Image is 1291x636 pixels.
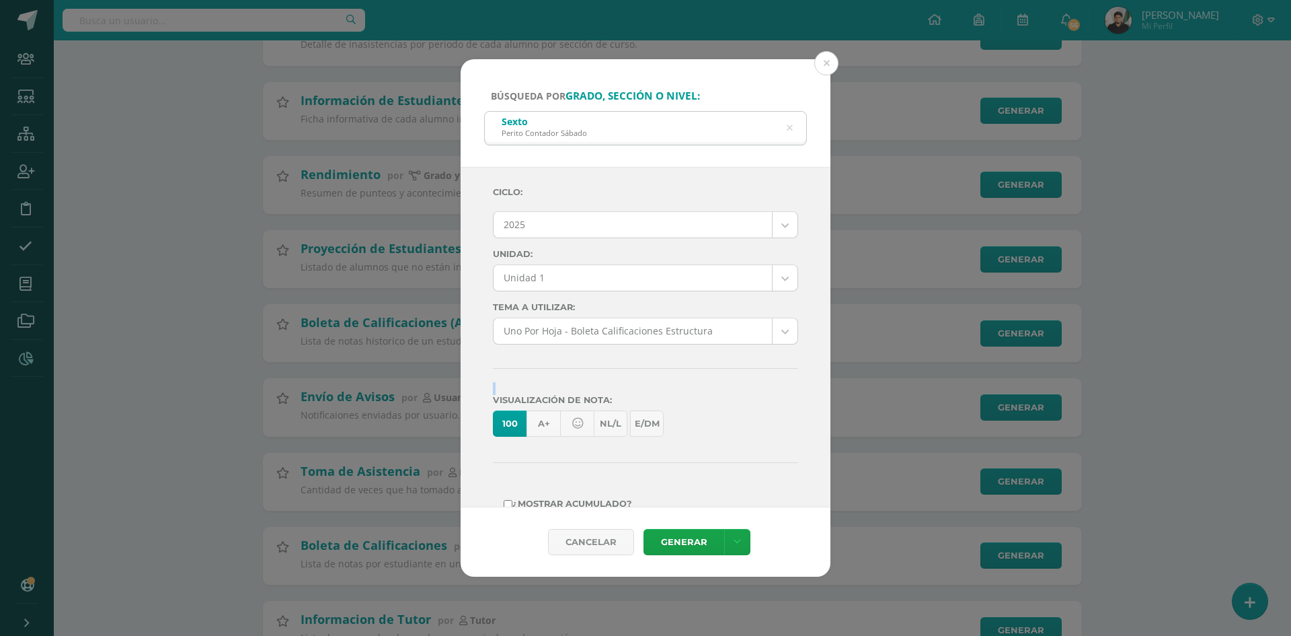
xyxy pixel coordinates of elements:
[814,51,838,75] button: Close (Esc)
[485,112,806,145] input: ej. Primero primaria, etc.
[643,529,724,555] a: Generar
[548,529,634,555] div: Cancelar
[494,212,797,238] a: 2025
[504,500,512,509] input: ¿Mostrar acumulado?
[493,411,526,437] a: 100
[494,318,797,344] a: Uno Por Hoja - Boleta Calificaciones Estructura
[504,318,762,344] span: Uno Por Hoja - Boleta Calificaciones Estructura
[493,249,798,259] label: Unidad:
[594,411,627,437] a: NL/L
[493,178,798,206] label: Ciclo:
[504,495,787,514] label: ¿Mostrar acumulado?
[493,395,798,405] label: Visualización de nota:
[494,265,797,291] a: Unidad 1
[502,128,587,138] div: Perito Contador Sábado
[493,302,798,312] label: Tema a Utilizar:
[491,90,700,102] span: Búsqueda por
[630,411,664,437] a: E/DM
[565,89,700,103] strong: grado, sección o nivel:
[526,411,560,437] a: A+
[504,212,762,238] span: 2025
[502,115,587,128] div: Sexto
[504,265,762,291] span: Unidad 1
